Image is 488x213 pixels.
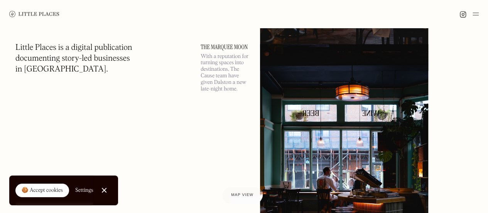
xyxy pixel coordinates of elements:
a: Close Cookie Popup [96,182,112,198]
a: The Marquee Moon [201,44,251,50]
p: With a reputation for turning spaces into destinations, The Cause team have given Dalston a new l... [201,53,251,92]
h1: Little Places is a digital publication documenting story-led businesses in [GEOGRAPHIC_DATA]. [15,43,132,75]
a: 🍪 Accept cookies [15,184,69,198]
span: Map view [231,193,253,197]
div: Settings [75,187,93,193]
div: 🍪 Accept cookies [22,187,63,194]
a: Map view [222,187,263,204]
a: Settings [75,182,93,199]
